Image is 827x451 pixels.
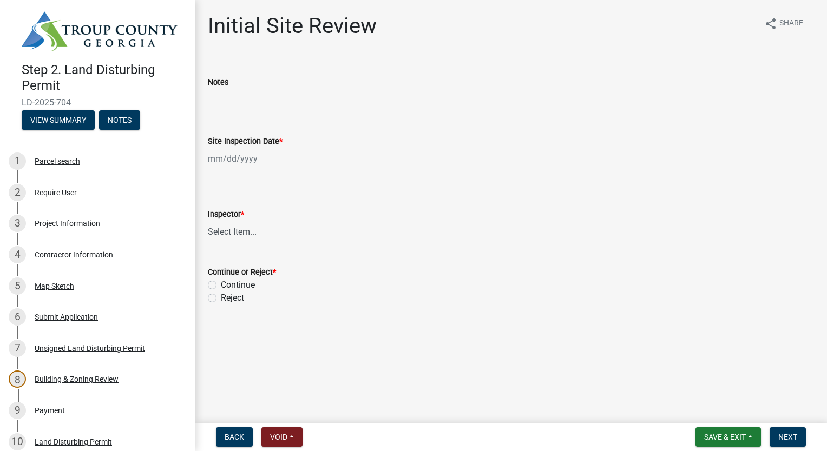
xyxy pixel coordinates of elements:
wm-modal-confirm: Summary [22,117,95,125]
button: Save & Exit [695,427,761,447]
div: Map Sketch [35,282,74,290]
wm-modal-confirm: Notes [99,117,140,125]
div: 6 [9,308,26,326]
button: Back [216,427,253,447]
div: Land Disturbing Permit [35,438,112,446]
div: Submit Application [35,313,98,321]
div: 4 [9,246,26,263]
div: 2 [9,184,26,201]
div: Project Information [35,220,100,227]
div: 10 [9,433,26,450]
button: Notes [99,110,140,130]
div: Payment [35,407,65,414]
span: LD-2025-704 [22,97,173,108]
span: Save & Exit [704,433,746,441]
div: Require User [35,189,77,196]
span: Share [779,17,803,30]
label: Site Inspection Date [208,138,283,145]
div: 5 [9,277,26,295]
button: Next [770,427,806,447]
span: Void [270,433,287,441]
div: 7 [9,340,26,357]
button: Void [261,427,303,447]
label: Continue [221,278,255,291]
div: 8 [9,370,26,388]
div: Unsigned Land Disturbing Permit [35,344,145,352]
button: View Summary [22,110,95,130]
input: mm/dd/yyyy [208,148,307,170]
div: Building & Zoning Review [35,375,119,383]
img: Troup County, Georgia [22,11,178,51]
label: Inspector [208,211,244,218]
div: 1 [9,152,26,170]
label: Reject [221,291,244,304]
div: Parcel search [35,157,80,165]
span: Back [225,433,244,441]
h1: Initial Site Review [208,13,377,39]
div: 9 [9,402,26,419]
div: Contractor Information [35,251,113,258]
h4: Step 2. Land Disturbing Permit [22,62,186,94]
label: Notes [208,79,228,87]
button: shareShare [756,13,812,34]
span: Next [778,433,797,441]
label: Continue or Reject [208,269,276,276]
i: share [764,17,777,30]
div: 3 [9,215,26,232]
